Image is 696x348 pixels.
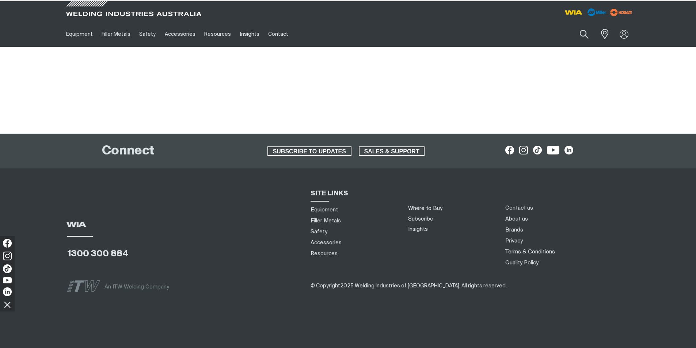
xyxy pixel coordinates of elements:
a: Where to Buy [408,206,442,211]
a: SUBSCRIBE TO UPDATES [267,146,351,156]
a: Filler Metals [97,22,135,47]
a: Equipment [62,22,97,47]
a: Accessories [311,239,342,246]
a: Insights [235,22,263,47]
a: Resources [311,250,338,257]
a: Accessories [160,22,200,47]
span: SALES & SUPPORT [360,146,424,156]
img: YouTube [3,277,12,283]
a: Quality Policy [505,259,539,267]
img: Instagram [3,252,12,260]
a: Contact us [505,204,533,212]
a: Brands [505,226,523,234]
a: Privacy [505,237,523,245]
h2: Connect [102,143,155,159]
img: Facebook [3,239,12,248]
a: About us [505,215,528,223]
a: Insights [408,226,428,232]
nav: Main [62,22,491,47]
img: hide socials [1,298,14,311]
a: Subscribe [408,216,433,222]
img: miller [608,7,635,18]
a: Equipment [311,206,338,214]
span: © Copyright 2025 Welding Industries of [GEOGRAPHIC_DATA] . All rights reserved. [311,283,507,288]
button: Search products [572,26,597,43]
img: TikTok [3,264,12,273]
a: Safety [311,228,327,236]
nav: Footer [503,202,643,268]
a: Safety [135,22,160,47]
a: Filler Metals [311,217,341,225]
a: Resources [200,22,235,47]
input: Product name or item number... [562,26,596,43]
a: Contact [264,22,293,47]
span: An ITW Welding Company [104,284,169,290]
img: LinkedIn [3,287,12,296]
a: Terms & Conditions [505,248,555,256]
a: SALES & SUPPORT [359,146,425,156]
span: ​​​​​​​​​​​​​​​​​​ ​​​​​​ [311,283,507,288]
nav: Sitemap [308,204,399,259]
span: SITE LINKS [311,190,348,197]
span: SUBSCRIBE TO UPDATES [268,146,351,156]
a: 1300 300 884 [67,249,129,258]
